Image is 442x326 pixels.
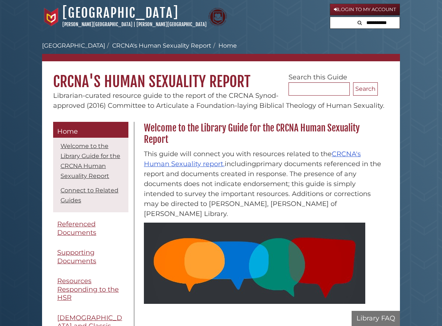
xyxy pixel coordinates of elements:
[62,21,132,27] a: [PERSON_NAME][GEOGRAPHIC_DATA]
[57,220,96,237] span: Referenced Documents
[144,150,361,168] span: This guide will connect you with resources related to the including
[42,42,105,49] a: [GEOGRAPHIC_DATA]
[358,20,362,25] i: Search
[134,21,135,27] span: |
[112,42,211,49] a: CRCNA's Human Sexuality Report
[53,244,128,269] a: Supporting Documents
[57,127,78,135] span: Home
[140,122,389,145] h2: Welcome to the Library Guide for the CRCNA Human Sexuality Report
[144,150,361,168] a: CRCNA's Human Sexuality report,
[42,41,400,61] nav: breadcrumb
[211,41,237,50] li: Home
[61,143,120,179] a: Welcome to the Library Guide for the CRCNA Human Sexuality Report
[61,187,118,204] a: Connect to Related Guides
[53,92,384,110] span: Librarian-curated resource guide to the report of the CRCNA Synod-approved (2016) Committee to Ar...
[62,5,179,21] a: [GEOGRAPHIC_DATA]
[57,277,119,302] span: Resources Responding to the HSR
[353,82,378,96] button: Search
[330,4,400,16] a: Login to My Account
[144,160,381,218] span: primary documents referenced in the report and documents created in response. The presence of any...
[53,122,128,138] a: Home
[42,61,400,91] h1: CRCNA's Human Sexuality Report
[42,8,61,26] img: Calvin University
[53,273,128,306] a: Resources Responding to the HSR
[53,216,128,241] a: Referenced Documents
[137,21,207,27] a: [PERSON_NAME][GEOGRAPHIC_DATA]
[352,311,400,326] button: Library FAQ
[355,17,364,27] button: Search
[57,248,96,265] span: Supporting Documents
[208,8,227,26] img: Calvin Theological Seminary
